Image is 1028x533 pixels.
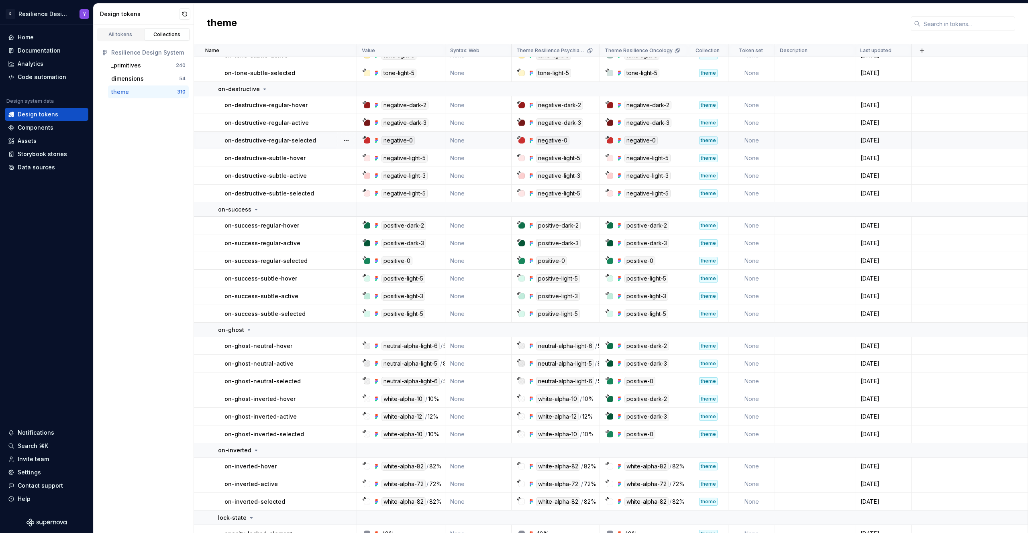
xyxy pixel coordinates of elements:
div: 54 [179,75,186,82]
h2: theme [207,16,237,31]
div: 82% [429,497,442,506]
svg: Supernova Logo [27,519,67,527]
td: None [728,96,775,114]
div: negative-light-5 [381,189,428,198]
div: positive-light-5 [381,274,425,283]
div: 8% [598,359,607,368]
p: on-destructive-regular-hover [224,101,308,109]
div: positive-dark-3 [624,412,669,421]
div: Help [18,495,31,503]
div: / [581,462,583,471]
button: _primitives240 [108,59,189,72]
a: Assets [5,134,88,147]
p: on-ghost-neutral-hover [224,342,292,350]
button: Notifications [5,426,88,439]
div: / [595,377,597,386]
div: negative-light-3 [536,171,582,180]
div: positive-light-5 [536,274,580,283]
p: on-destructive [218,85,260,93]
div: neutral-alpha-light-6 [536,342,594,350]
td: None [728,167,775,185]
div: _primitives [111,61,141,69]
div: 72% [672,480,685,488]
div: R [6,9,15,19]
p: on-success-regular-hover [224,222,299,230]
div: / [425,412,427,421]
p: on-ghost-inverted-selected [224,430,304,438]
div: white-alpha-82 [624,497,669,506]
p: Name [205,47,219,54]
div: 82% [672,497,685,506]
div: negative-dark-3 [624,118,671,127]
a: Invite team [5,453,88,466]
p: on-success-subtle-selected [224,310,306,318]
td: None [728,132,775,149]
div: [DATE] [856,119,911,127]
div: 10% [428,430,439,439]
div: / [581,480,583,488]
div: / [441,377,443,386]
div: positive-dark-2 [624,221,669,230]
div: [DATE] [856,430,911,438]
div: [DATE] [856,498,911,506]
div: theme [699,310,718,318]
div: negative-light-3 [624,171,671,180]
div: 10% [428,395,439,403]
td: None [445,132,512,149]
div: theme [699,101,718,109]
div: Resilience Design System [111,49,186,57]
td: None [445,252,512,270]
td: None [728,337,775,355]
div: 8% [443,359,452,368]
div: positive-light-3 [381,292,425,301]
div: Collections [147,31,187,38]
div: positive-dark-2 [624,342,669,350]
div: negative-0 [381,136,415,145]
div: [DATE] [856,342,911,350]
td: None [445,149,512,167]
button: Help [5,492,88,505]
div: positive-0 [624,256,655,265]
div: Search ⌘K [18,442,48,450]
p: on-success-subtle-hover [224,275,297,283]
p: on-inverted [218,446,251,454]
div: Data sources [18,163,55,171]
p: on-destructive-subtle-hover [224,154,306,162]
div: / [426,480,428,488]
div: Assets [18,137,37,145]
div: Design tokens [100,10,179,18]
div: theme [111,88,129,96]
div: Components [18,124,53,132]
div: Storybook stories [18,150,67,158]
td: None [728,287,775,305]
div: positive-light-3 [536,292,580,301]
td: None [445,217,512,234]
div: 5% [443,377,452,386]
div: theme [699,154,718,162]
div: positive-light-5 [536,309,580,318]
a: Data sources [5,161,88,174]
div: 240 [176,62,186,69]
div: negative-light-5 [624,154,671,163]
div: [DATE] [856,462,911,470]
div: Code automation [18,73,66,81]
div: positive-light-5 [381,309,425,318]
p: Collection [696,47,720,54]
a: Components [5,121,88,134]
div: / [579,412,581,421]
a: dimensions54 [108,72,189,85]
td: None [728,355,775,372]
div: theme [699,172,718,180]
p: on-ghost [218,326,244,334]
div: white-alpha-72 [624,480,669,488]
input: Search in tokens... [920,16,1015,31]
div: 82% [584,497,596,506]
td: None [728,114,775,132]
div: theme [699,239,718,247]
div: positive-0 [624,377,655,386]
div: theme [699,360,718,368]
div: positive-dark-3 [624,359,669,368]
div: 10% [583,430,594,439]
div: [DATE] [856,395,911,403]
